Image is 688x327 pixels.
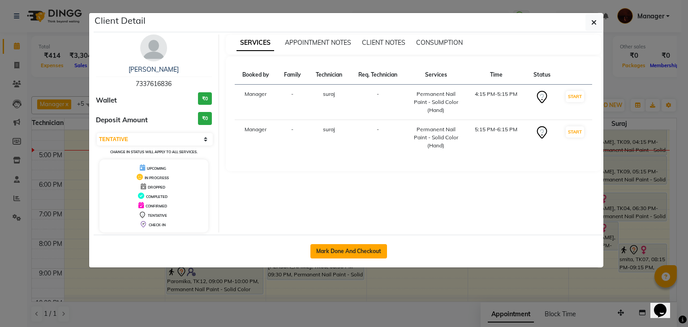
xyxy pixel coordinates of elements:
[96,95,117,106] span: Wallet
[235,65,277,85] th: Booked by
[416,39,463,47] span: CONSUMPTION
[235,120,277,155] td: Manager
[277,85,308,120] td: -
[411,125,461,150] div: Permanent Nail Paint - Solid Color (Hand)
[146,194,168,199] span: COMPLETED
[466,120,526,155] td: 5:15 PM-6:15 PM
[236,35,274,51] span: SERVICES
[148,213,167,218] span: TENTATIVE
[235,85,277,120] td: Manager
[650,291,679,318] iframe: chat widget
[96,115,148,125] span: Deposit Amount
[149,223,166,227] span: CHECK-IN
[566,91,584,102] button: START
[198,112,212,125] h3: ₹0
[129,65,179,73] a: [PERSON_NAME]
[148,185,165,189] span: DROPPED
[350,120,406,155] td: -
[466,65,526,85] th: Time
[95,14,146,27] h5: Client Detail
[323,90,335,97] span: suraj
[362,39,405,47] span: CLIENT NOTES
[145,176,169,180] span: IN PROGRESS
[110,150,198,154] small: Change in status will apply to all services.
[310,244,387,258] button: Mark Done And Checkout
[350,65,406,85] th: Req. Technician
[466,85,526,120] td: 4:15 PM-5:15 PM
[411,90,461,114] div: Permanent Nail Paint - Solid Color (Hand)
[323,126,335,133] span: suraj
[566,126,584,138] button: START
[308,65,350,85] th: Technician
[277,65,308,85] th: Family
[198,92,212,105] h3: ₹0
[350,85,406,120] td: -
[146,204,167,208] span: CONFIRMED
[285,39,351,47] span: APPOINTMENT NOTES
[147,166,166,171] span: UPCOMING
[526,65,558,85] th: Status
[406,65,466,85] th: Services
[136,80,172,88] span: 7337616836
[277,120,308,155] td: -
[140,34,167,61] img: avatar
